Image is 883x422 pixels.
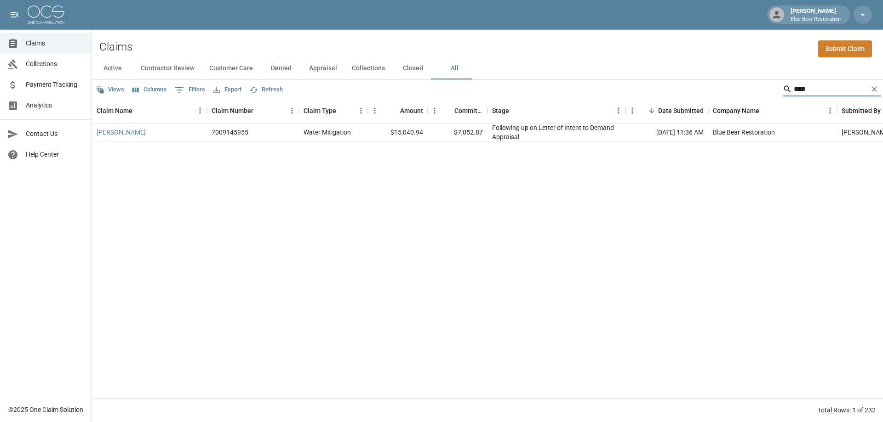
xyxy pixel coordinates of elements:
[625,98,708,124] div: Date Submitted
[713,128,775,137] div: Blue Bear Restoration
[202,57,260,79] button: Customer Care
[299,98,368,124] div: Claim Type
[130,83,169,97] button: Select columns
[26,129,84,139] span: Contact Us
[818,40,872,57] a: Submit Claim
[26,39,84,48] span: Claims
[207,98,299,124] div: Claim Number
[212,98,253,124] div: Claim Number
[708,98,837,124] div: Company Name
[492,98,509,124] div: Stage
[302,57,344,79] button: Appraisal
[344,57,392,79] button: Collections
[645,104,658,117] button: Sort
[400,98,423,124] div: Amount
[26,59,84,69] span: Collections
[368,104,382,118] button: Menu
[132,104,145,117] button: Sort
[625,104,639,118] button: Menu
[387,104,400,117] button: Sort
[823,104,837,118] button: Menu
[304,128,351,137] div: Water Mitigation
[867,82,881,96] button: Clear
[285,104,299,118] button: Menu
[304,98,336,124] div: Claim Type
[791,16,841,23] p: Blue Bear Restoration
[492,123,621,141] div: Following up on Letter of Intent to Demand Appraisal
[212,128,248,137] div: 7009145955
[625,124,708,141] div: [DATE] 11:36 AM
[253,104,266,117] button: Sort
[172,83,207,97] button: Show filters
[428,124,487,141] div: $7,052.87
[26,150,84,159] span: Help Center
[487,98,625,124] div: Stage
[94,83,126,97] button: Views
[336,104,349,117] button: Sort
[211,83,244,97] button: Export
[368,124,428,141] div: $15,040.94
[247,83,285,97] button: Refresh
[392,57,434,79] button: Closed
[133,57,202,79] button: Contractor Review
[6,6,24,24] button: open drawer
[92,98,207,124] div: Claim Name
[193,104,207,118] button: Menu
[612,104,625,118] button: Menu
[260,57,302,79] button: Denied
[842,98,881,124] div: Submitted By
[8,405,83,414] div: © 2025 One Claim Solution
[28,6,64,24] img: ocs-logo-white-transparent.png
[509,104,522,117] button: Sort
[787,6,844,23] div: [PERSON_NAME]
[713,98,759,124] div: Company Name
[428,98,487,124] div: Committed Amount
[368,98,428,124] div: Amount
[441,104,454,117] button: Sort
[818,405,876,415] div: Total Rows: 1 of 232
[658,98,704,124] div: Date Submitted
[97,128,146,137] a: [PERSON_NAME]
[434,57,475,79] button: All
[99,40,132,54] h2: Claims
[26,80,84,90] span: Payment Tracking
[92,57,883,79] div: dynamic tabs
[354,104,368,118] button: Menu
[428,104,441,118] button: Menu
[759,104,772,117] button: Sort
[454,98,483,124] div: Committed Amount
[92,57,133,79] button: Active
[97,98,132,124] div: Claim Name
[26,101,84,110] span: Analytics
[783,82,881,98] div: Search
